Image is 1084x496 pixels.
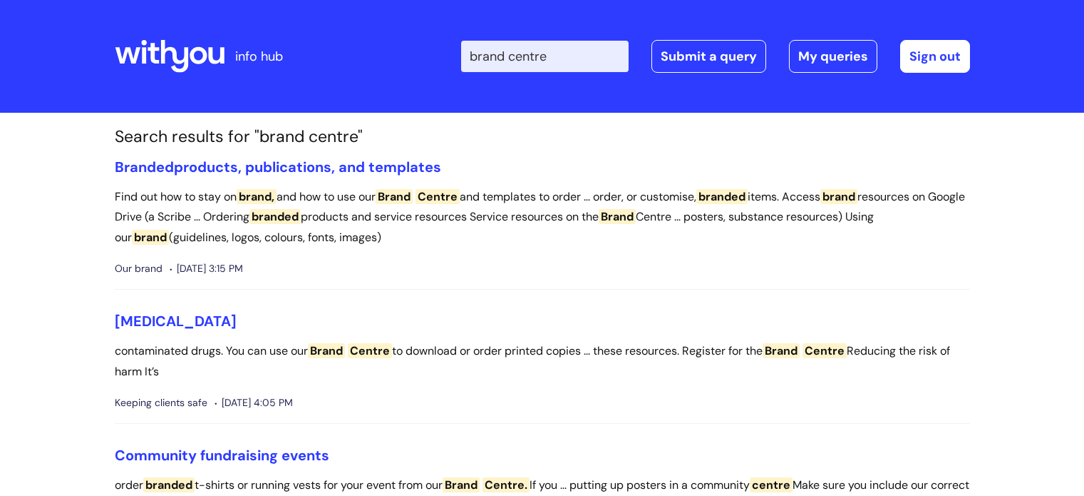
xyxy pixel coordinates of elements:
[789,40,877,73] a: My queries
[115,260,162,278] span: Our brand
[115,312,237,330] a: [MEDICAL_DATA]
[132,230,169,245] span: brand
[461,41,629,72] input: Search
[696,189,748,204] span: branded
[235,45,283,68] p: info hub
[482,477,530,492] span: Centre.
[115,446,329,465] a: Community fundraising events
[170,260,243,278] span: [DATE] 3:15 PM
[461,40,970,73] div: | -
[215,394,293,412] span: [DATE] 4:05 PM
[115,341,970,383] p: contaminated drugs. You can use our to download or order printed copies ... these resources. Regi...
[115,475,970,496] p: order t-shirts or running vests for your event from our If you ... putting up posters in a commun...
[115,127,970,147] h1: Search results for "brand centre"
[415,189,460,204] span: Centre
[143,477,195,492] span: branded
[115,158,174,176] span: Branded
[599,209,636,224] span: Brand
[443,477,480,492] span: Brand
[900,40,970,73] a: Sign out
[308,343,345,358] span: Brand
[763,343,800,358] span: Brand
[348,343,392,358] span: Centre
[249,209,301,224] span: branded
[376,189,413,204] span: Brand
[115,187,970,248] p: Find out how to stay on and how to use our and templates to order ... order, or customise, items....
[237,189,277,204] span: brand,
[802,343,847,358] span: Centre
[115,394,207,412] span: Keeping clients safe
[115,158,441,176] a: Brandedproducts, publications, and templates
[820,189,857,204] span: brand
[750,477,793,492] span: centre
[651,40,766,73] a: Submit a query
